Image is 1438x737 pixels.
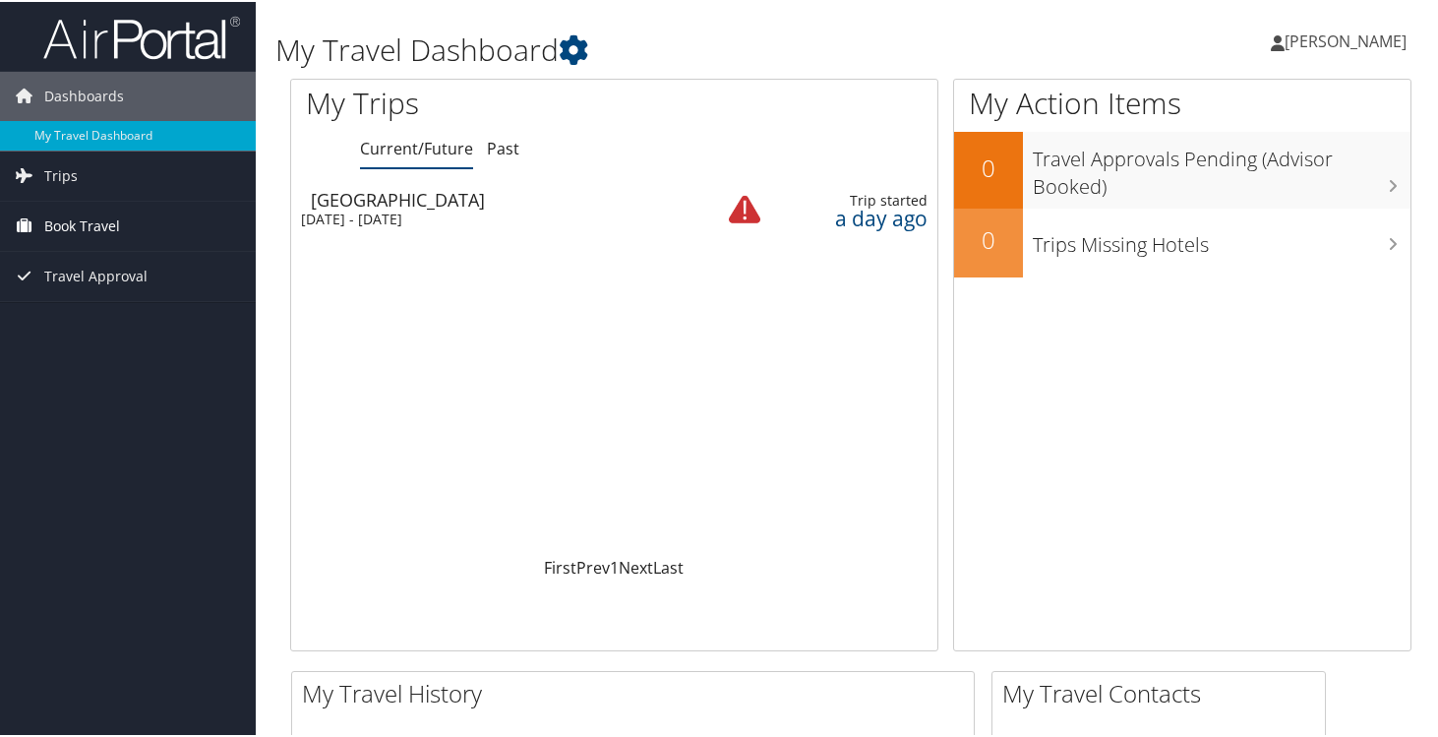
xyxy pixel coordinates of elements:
[544,555,576,577] a: First
[1285,29,1407,50] span: [PERSON_NAME]
[44,70,124,119] span: Dashboards
[311,189,693,207] div: [GEOGRAPHIC_DATA]
[653,555,684,577] a: Last
[729,192,760,223] img: alert-flat-solid-warning.png
[44,200,120,249] span: Book Travel
[954,221,1023,255] h2: 0
[1271,10,1426,69] a: [PERSON_NAME]
[44,150,78,199] span: Trips
[301,209,684,226] div: [DATE] - [DATE]
[780,208,927,225] div: a day ago
[360,136,473,157] a: Current/Future
[1033,219,1410,257] h3: Trips Missing Hotels
[306,81,653,122] h1: My Trips
[954,207,1410,276] a: 0Trips Missing Hotels
[487,136,519,157] a: Past
[610,555,619,577] a: 1
[619,555,653,577] a: Next
[43,13,240,59] img: airportal-logo.png
[302,675,974,708] h2: My Travel History
[576,555,610,577] a: Prev
[954,81,1410,122] h1: My Action Items
[954,150,1023,183] h2: 0
[780,190,927,208] div: Trip started
[1033,134,1410,199] h3: Travel Approvals Pending (Advisor Booked)
[44,250,148,299] span: Travel Approval
[1002,675,1325,708] h2: My Travel Contacts
[275,28,1043,69] h1: My Travel Dashboard
[954,130,1410,206] a: 0Travel Approvals Pending (Advisor Booked)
